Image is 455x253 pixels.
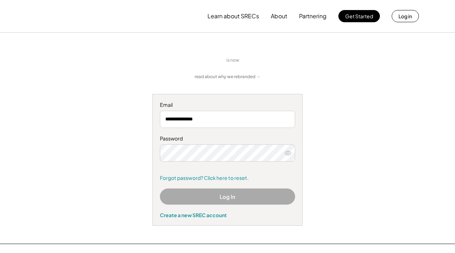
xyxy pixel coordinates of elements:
[160,101,295,109] div: Email
[207,9,259,23] button: Learn about SRECs
[271,9,287,23] button: About
[36,4,96,28] img: yH5BAEAAAAALAAAAAABAAEAAAIBRAA7
[338,10,380,22] button: Get Started
[157,51,221,70] img: yH5BAEAAAAALAAAAAABAAEAAAIBRAA7
[248,57,298,64] img: yH5BAEAAAAALAAAAAABAAEAAAIBRAA7
[160,135,295,142] div: Password
[392,10,419,22] button: Log in
[160,175,295,182] a: Forgot password? Click here to reset.
[225,57,245,63] div: is now
[195,74,260,80] a: read about why we rebranded →
[299,9,327,23] button: Partnering
[160,212,295,218] div: Create a new SREC account
[160,188,295,205] button: Log In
